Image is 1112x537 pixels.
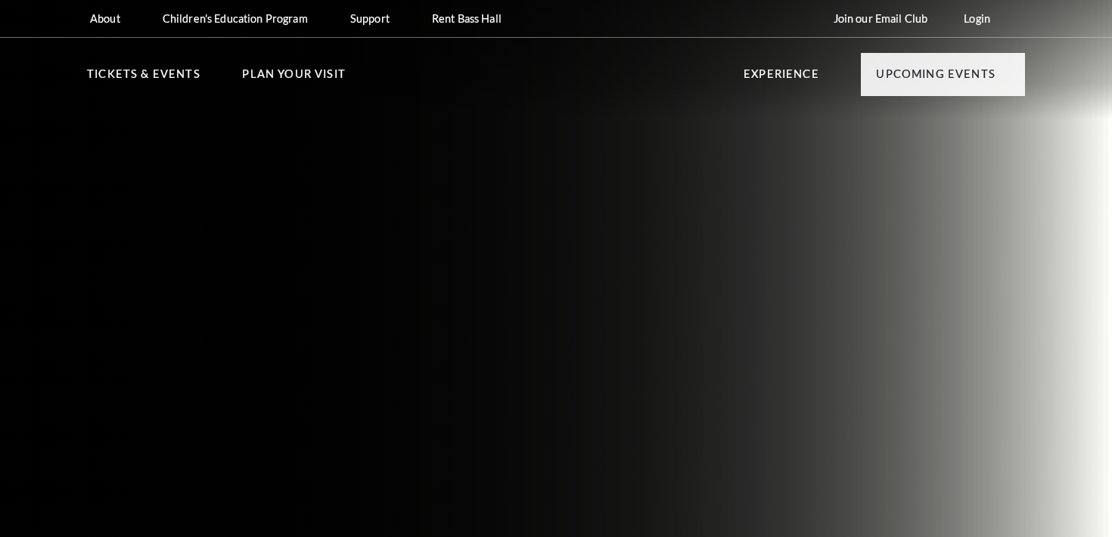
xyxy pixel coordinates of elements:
[87,65,200,92] p: Tickets & Events
[432,12,502,25] p: Rent Bass Hall
[876,65,996,92] p: Upcoming Events
[90,12,120,25] p: About
[744,65,819,92] p: Experience
[163,12,308,25] p: Children's Education Program
[350,12,390,25] p: Support
[242,65,346,92] p: Plan Your Visit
